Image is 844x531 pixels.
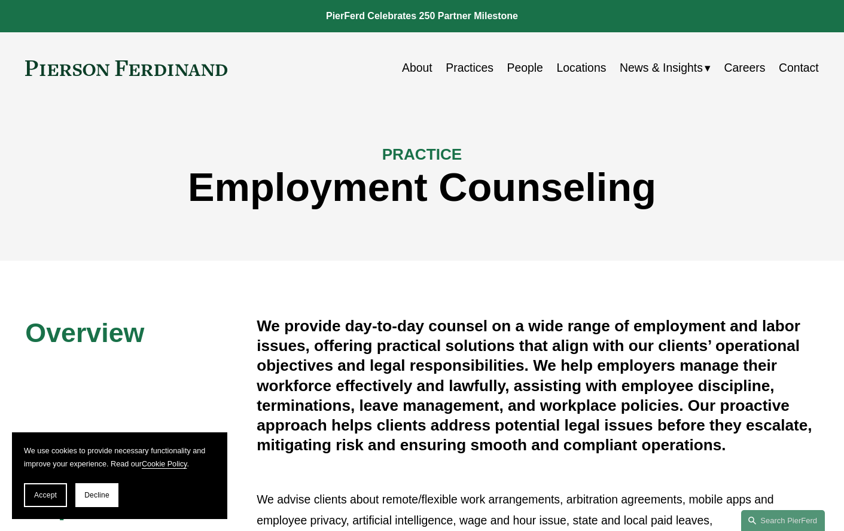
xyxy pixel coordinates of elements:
[779,56,819,80] a: Contact
[724,56,765,80] a: Careers
[382,145,462,163] span: PRACTICE
[402,56,432,80] a: About
[507,56,543,80] a: People
[142,460,187,468] a: Cookie Policy
[741,510,825,531] a: Search this site
[257,316,819,455] h4: We provide day-to-day counsel on a wide range of employment and labor issues, offering practical ...
[446,56,493,80] a: Practices
[75,483,118,507] button: Decline
[25,164,818,210] h1: Employment Counseling
[25,318,144,347] span: Overview
[620,57,703,78] span: News & Insights
[84,491,109,499] span: Decline
[24,444,215,471] p: We use cookies to provide necessary functionality and improve your experience. Read our .
[34,491,57,499] span: Accept
[620,56,711,80] a: folder dropdown
[24,483,67,507] button: Accept
[12,432,227,519] section: Cookie banner
[556,56,606,80] a: Locations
